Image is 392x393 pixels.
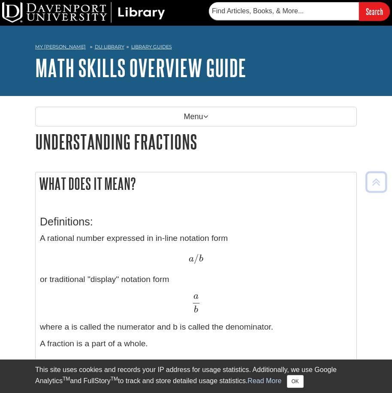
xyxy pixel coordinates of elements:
[287,375,304,388] button: Close
[111,376,118,382] sup: TM
[35,43,86,51] a: My [PERSON_NAME]
[209,2,390,21] form: Searches DU Library's articles, books, and more
[247,377,281,384] a: Read More
[131,44,172,50] a: Library Guides
[35,365,357,388] div: This site uses cookies and records your IP address for usage statistics. Additionally, we use Goo...
[194,305,198,315] span: b
[95,44,124,50] a: DU Library
[63,376,70,382] sup: TM
[194,252,199,264] span: /
[35,54,246,81] a: Math Skills Overview Guide
[36,172,356,195] h2: What does it mean?
[35,131,357,153] h1: Understanding Fractions
[35,107,357,126] p: Menu
[35,41,357,55] nav: breadcrumb
[2,2,165,23] img: DU Library
[40,216,352,228] h3: Definitions:
[199,254,203,264] span: b
[362,176,390,188] a: Back to Top
[40,232,352,333] p: A rational number expressed in in-line notation form or traditional "display" notation form where...
[189,254,194,264] span: a
[209,2,359,20] input: Find Articles, Books, & More...
[359,2,390,21] input: Search
[193,291,199,301] span: a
